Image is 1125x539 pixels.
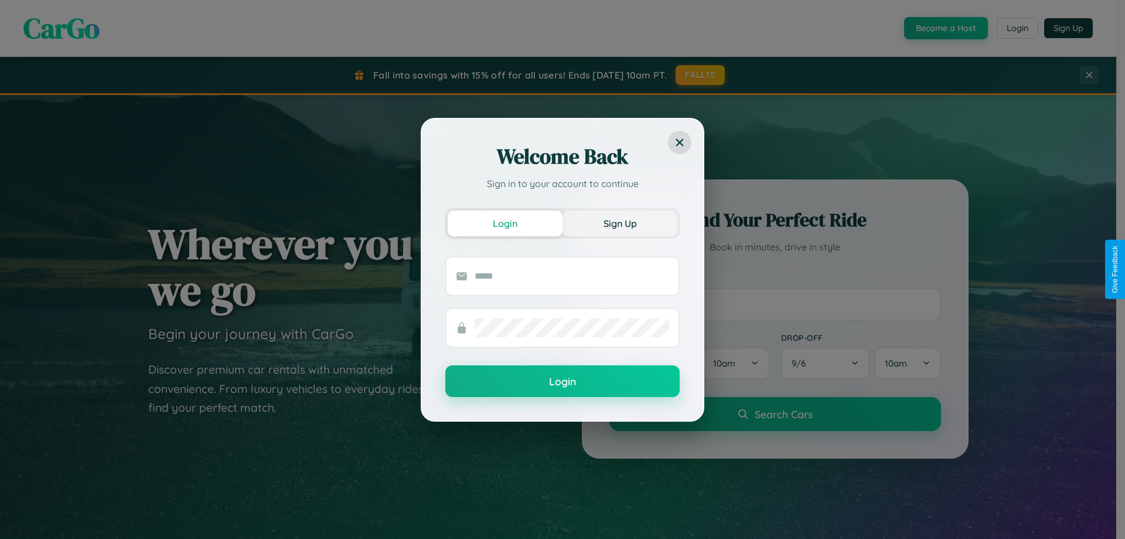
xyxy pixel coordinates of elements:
[448,211,562,236] button: Login
[445,365,680,397] button: Login
[562,211,677,236] button: Sign Up
[1111,246,1119,293] div: Give Feedback
[445,143,680,171] h2: Welcome Back
[445,177,680,191] p: Sign in to your account to continue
